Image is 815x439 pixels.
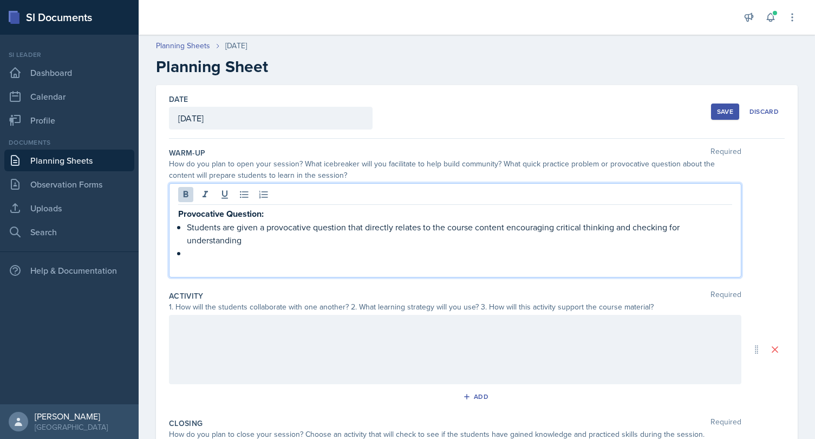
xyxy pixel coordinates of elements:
[178,208,264,220] strong: Provocative Question:
[156,57,798,76] h2: Planning Sheet
[4,221,134,243] a: Search
[169,147,205,158] label: Warm-Up
[169,94,188,105] label: Date
[4,150,134,171] a: Planning Sheets
[169,290,204,301] label: Activity
[169,158,741,181] div: How do you plan to open your session? What icebreaker will you facilitate to help build community...
[710,418,741,429] span: Required
[169,301,741,313] div: 1. How will the students collaborate with one another? 2. What learning strategy will you use? 3....
[156,40,210,51] a: Planning Sheets
[710,147,741,158] span: Required
[4,109,134,131] a: Profile
[465,392,488,401] div: Add
[4,62,134,83] a: Dashboard
[35,422,108,432] div: [GEOGRAPHIC_DATA]
[4,50,134,60] div: Si leader
[711,104,739,120] button: Save
[459,389,494,405] button: Add
[35,411,108,422] div: [PERSON_NAME]
[749,107,779,116] div: Discard
[717,107,733,116] div: Save
[187,221,732,247] p: Students are given a provocative question that directly relates to the course content encouraging...
[710,290,741,301] span: Required
[4,260,134,281] div: Help & Documentation
[4,138,134,147] div: Documents
[4,173,134,195] a: Observation Forms
[169,418,203,429] label: Closing
[4,197,134,219] a: Uploads
[225,40,247,51] div: [DATE]
[4,86,134,107] a: Calendar
[744,104,785,120] button: Discard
